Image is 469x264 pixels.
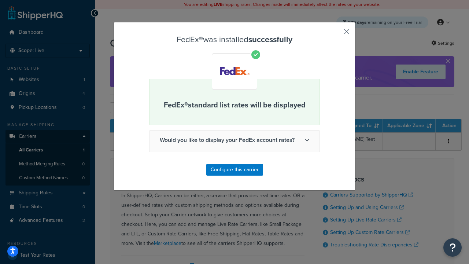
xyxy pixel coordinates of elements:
[214,55,256,88] img: FedEx®
[149,79,320,125] div: FedEx® standard list rates will be displayed
[149,131,320,150] span: Would you like to display your FedEx account rates?
[149,35,320,44] h3: FedEx® was installed
[248,33,292,45] strong: successfully
[206,164,263,176] button: Configure this carrier
[443,238,462,257] button: Open Resource Center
